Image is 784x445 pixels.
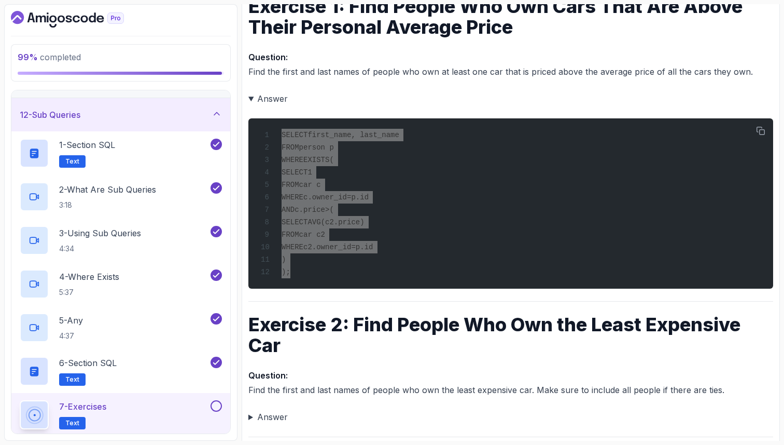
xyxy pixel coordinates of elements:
span: ) [360,218,364,226]
summary: Answer [248,410,773,424]
a: Dashboard [11,11,148,28]
span: WHERE [282,156,303,164]
p: 4 - Where Exists [59,271,119,283]
span: completed [18,52,81,62]
button: 2-What Are Sub Queries3:18 [20,182,222,211]
span: car c2 [299,231,325,239]
span: owner_id [312,193,347,201]
button: 4-Where Exists5:37 [20,269,222,299]
span: person p [299,143,334,152]
h1: Exercise 2: Find People Who Own the Least Expensive Car [248,314,773,356]
span: ) [282,255,286,264]
p: 3:18 [59,200,156,210]
span: id [365,243,373,251]
span: . [299,206,303,214]
span: FROM [282,181,299,189]
span: WHERE [282,193,303,201]
span: c [295,206,299,214]
span: = [347,193,351,201]
p: 5:37 [59,287,119,298]
span: . [360,243,364,251]
span: 1 [307,168,312,177]
span: c2 [303,243,312,251]
p: 5 - Any [59,314,83,327]
span: first_name, last_name [307,131,399,139]
button: 5-Any4:37 [20,313,222,342]
span: p [351,193,355,201]
p: 6 - Section SQL [59,357,117,369]
span: EXISTS [303,156,329,164]
span: . [307,193,312,201]
span: c2 [325,218,334,226]
span: Text [65,375,79,384]
span: owner_id [316,243,351,251]
button: 7-ExercisesText [20,400,222,429]
span: WHERE [282,243,303,251]
span: price [303,206,325,214]
span: p [356,243,360,251]
span: AVG [307,218,320,226]
span: car c [299,181,321,189]
p: 2 - What Are Sub Queries [59,183,156,196]
span: . [312,243,316,251]
button: 3-Using Sub Queries4:34 [20,226,222,255]
p: 4:34 [59,244,141,254]
span: id [360,193,369,201]
p: Find the first and last names of people who own the least expensive car. Make sure to include all... [248,368,773,397]
strong: Question: [248,370,288,381]
summary: Answer [248,91,773,106]
p: 3 - Using Sub Queries [59,227,141,239]
span: ( [329,156,333,164]
p: 1 - Section SQL [59,139,115,151]
span: price [338,218,360,226]
button: 6-Section SQLText [20,357,222,386]
p: 4:37 [59,331,83,341]
span: AND [282,206,295,214]
span: . [334,218,338,226]
p: 7 - Exercises [59,400,106,413]
span: c [303,193,307,201]
span: ( [321,218,325,226]
h3: 12 - Sub Queries [20,109,80,121]
span: . [356,193,360,201]
span: FROM [282,143,299,152]
span: > [325,206,329,214]
button: 1-Section SQLText [20,139,222,168]
span: ); [282,268,290,276]
span: = [351,243,355,251]
span: FROM [282,231,299,239]
span: SELECT [282,218,307,226]
span: SELECT [282,131,307,139]
strong: Question: [248,52,288,62]
span: Text [65,419,79,427]
span: SELECT [282,168,307,177]
p: Find the first and last names of people who own at least one car that is priced above the average... [248,50,773,79]
span: Text [65,157,79,166]
span: ( [329,206,333,214]
span: 99 % [18,52,38,62]
button: 12-Sub Queries [11,98,230,131]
